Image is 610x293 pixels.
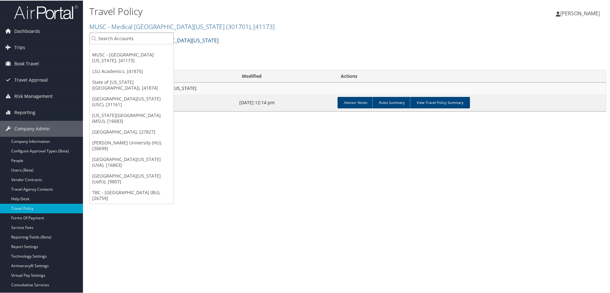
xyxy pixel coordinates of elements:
[90,153,174,170] a: [GEOGRAPHIC_DATA][US_STATE] (UVA), [16863]
[372,96,411,108] a: Rules Summary
[90,65,174,76] a: LSU Academics, [41875]
[410,96,470,108] a: View Travel Policy Summary
[14,88,53,104] span: Risk Management
[236,70,335,82] th: Modified: activate to sort column ascending
[90,109,174,126] a: [US_STATE][GEOGRAPHIC_DATA] (MSU), [16683]
[338,96,374,108] a: Advisor Notes
[14,120,50,136] span: Company Admin
[89,4,434,18] h1: Travel Policy
[90,49,174,65] a: MUSC - [GEOGRAPHIC_DATA][US_STATE], [41173]
[90,82,606,93] td: MUSC - Medical [GEOGRAPHIC_DATA][US_STATE]
[90,32,174,44] input: Search Accounts
[236,93,335,111] td: [DATE] 12:14 pm
[90,170,174,187] a: [GEOGRAPHIC_DATA][US_STATE] (UofU), [9807]
[250,22,275,30] span: , [ 41173 ]
[14,23,40,39] span: Dashboards
[14,4,78,19] img: airportal-logo.png
[90,126,174,137] a: [GEOGRAPHIC_DATA], [27827]
[335,70,606,82] th: Actions
[90,93,174,109] a: [GEOGRAPHIC_DATA][US_STATE] (USC), [31161]
[14,55,39,71] span: Book Travel
[89,22,275,30] a: MUSC - Medical [GEOGRAPHIC_DATA][US_STATE]
[14,39,25,55] span: Trips
[14,71,48,87] span: Travel Approval
[226,22,250,30] span: ( 301701 )
[560,9,600,16] span: [PERSON_NAME]
[90,137,174,153] a: [PERSON_NAME] University (HU), [30699]
[90,76,174,93] a: State of [US_STATE] ([GEOGRAPHIC_DATA]), [41874]
[90,187,174,203] a: TBC - [GEOGRAPHIC_DATA] (BU), [26759]
[14,104,35,120] span: Reporting
[556,3,606,22] a: [PERSON_NAME]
